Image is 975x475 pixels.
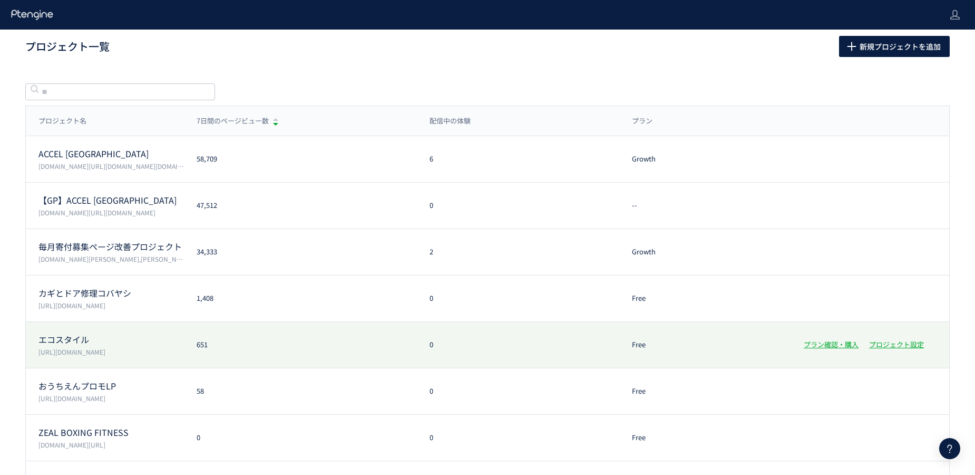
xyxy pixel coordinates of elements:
[38,241,184,253] p: 毎月寄付募集ページ改善プロジェクト
[619,293,791,303] div: Free
[38,440,184,449] p: zeal-b.com/lp/
[869,339,924,349] a: プロジェクト設定
[417,386,619,396] div: 0
[417,247,619,257] div: 2
[619,433,791,443] div: Free
[38,148,184,160] p: ACCEL JAPAN
[38,287,184,299] p: カギとドア修理コバヤシ
[619,247,791,257] div: Growth
[38,380,184,392] p: おうちえんプロモLP
[184,386,417,396] div: 58
[417,154,619,164] div: 6
[619,386,791,396] div: Free
[25,39,816,54] h1: プロジェクト一覧
[417,433,619,443] div: 0
[38,334,184,346] p: エコスタイル
[619,340,791,350] div: Free
[38,394,184,403] p: https://i.ouchien.jp/
[38,301,184,310] p: https://kagidoakobayashi.com/lp/
[184,247,417,257] div: 34,333
[38,254,184,263] p: www.cira-foundation.or.jp,cira-foundation.my.salesforce-sites.com/
[38,208,184,217] p: accel-japan.com/,secure-link.jp/
[38,161,184,170] p: accel-japan.com/,secure-link.jp/,trendfocus-media.com
[38,194,184,206] p: 【GP】ACCEL JAPAN
[632,116,652,126] span: プラン
[184,340,417,350] div: 651
[184,154,417,164] div: 58,709
[184,433,417,443] div: 0
[860,36,941,57] span: 新規プロジェクトを追加
[804,339,859,349] a: プラン確認・購入
[839,36,950,57] button: 新規プロジェクトを追加
[417,340,619,350] div: 0
[619,201,791,211] div: --
[430,116,471,126] span: 配信中の体験
[38,347,184,356] p: https://www.style-eco.com/takuhai-kaitori/
[184,293,417,303] div: 1,408
[619,154,791,164] div: Growth
[184,201,417,211] div: 47,512
[38,426,184,439] p: ZEAL BOXING FITNESS
[197,116,269,126] span: 7日間のページビュー数
[38,116,86,126] span: プロジェクト名
[417,293,619,303] div: 0
[417,201,619,211] div: 0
